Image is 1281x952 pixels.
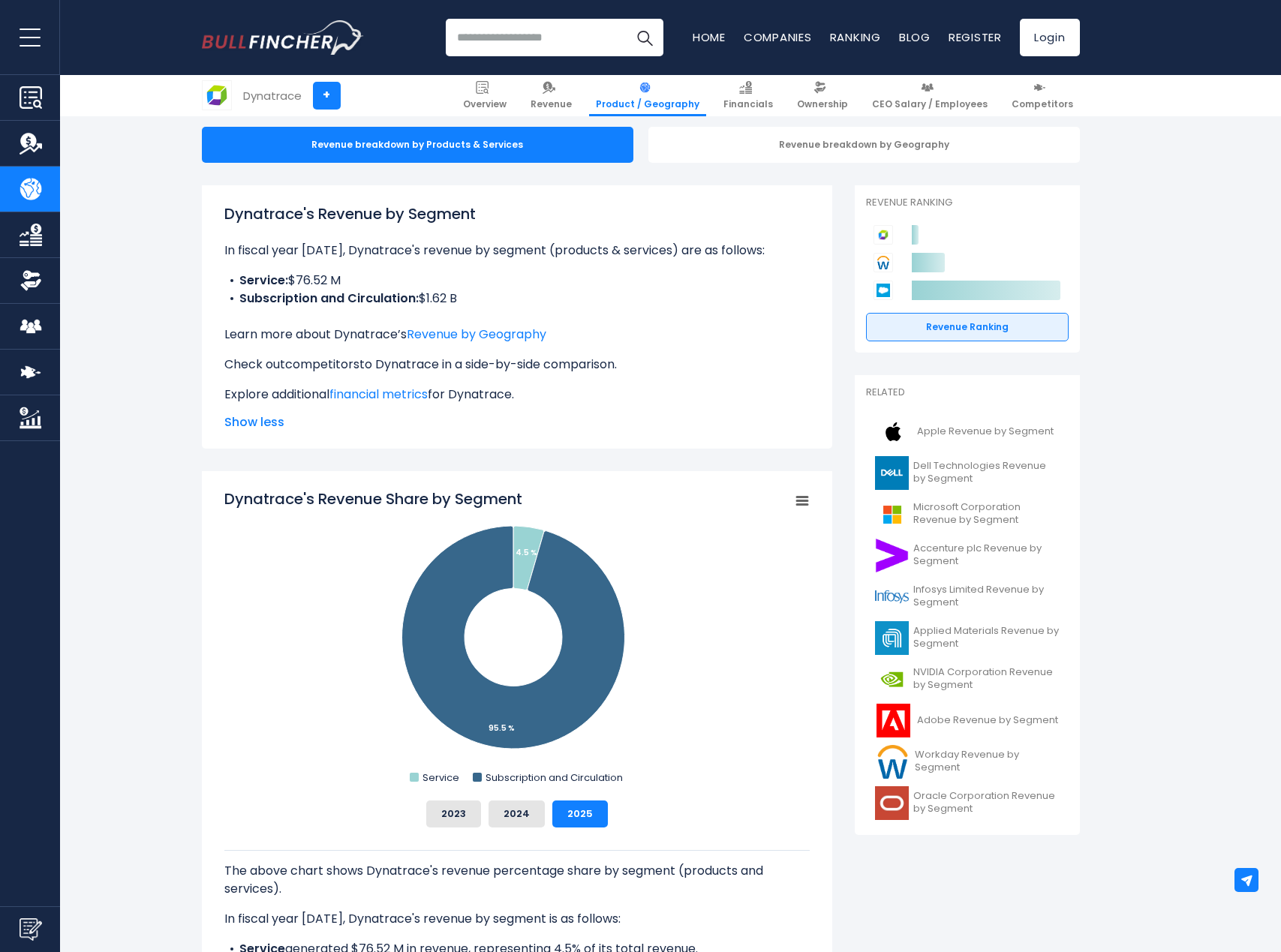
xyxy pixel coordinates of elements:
p: Revenue Ranking [866,197,1069,209]
b: Subscription and Circulation: [239,290,419,307]
a: Accenture plc Revenue by Segment [866,535,1069,576]
li: $1.62 B [224,290,810,308]
span: Show less [224,413,810,431]
a: Apple Revenue by Segment [866,411,1069,452]
b: Service: [239,272,288,289]
img: DT logo [203,81,231,110]
a: Dell Technologies Revenue by Segment [866,452,1069,494]
li: $76.52 M [224,272,810,290]
span: Competitors [1012,98,1073,110]
a: NVIDIA Corporation Revenue by Segment [866,659,1069,700]
img: Bullfincher logo [202,20,364,55]
a: competitors [285,356,359,373]
img: Salesforce competitors logo [874,281,893,300]
img: ORCL logo [875,786,909,820]
text: Service [422,770,459,785]
tspan: Dynatrace's Revenue Share by Segment [224,488,522,509]
a: Register [949,29,1002,45]
span: CEO Salary / Employees [872,98,988,110]
p: The above chart shows Dynatrace's revenue percentage share by segment (products and services). [224,862,810,898]
div: Dynatrace [243,87,302,104]
svg: Dynatrace's Revenue Share by Segment [224,488,810,788]
a: Home [693,29,726,45]
button: Search [626,19,663,56]
img: AAPL logo [875,415,913,449]
a: Microsoft Corporation Revenue by Segment [866,494,1069,535]
a: Revenue [524,75,579,116]
a: Competitors [1005,75,1080,116]
img: ACN logo [875,539,909,572]
span: Revenue [531,98,572,110]
a: Revenue Ranking [866,313,1069,341]
button: 2025 [552,800,608,827]
a: Product / Geography [589,75,706,116]
button: 2023 [426,800,481,827]
img: WDAY logo [875,745,911,779]
tspan: 4.5 % [516,547,537,558]
a: + [313,82,341,110]
p: Learn more about Dynatrace’s [224,326,810,344]
a: Revenue by Geography [407,326,546,343]
span: Financials [723,98,773,110]
span: Workday Revenue by Segment [915,749,1059,774]
span: Microsoft Corporation Revenue by Segment [913,501,1060,527]
span: Accenture plc Revenue by Segment [913,542,1060,568]
div: Revenue breakdown by Geography [648,127,1080,163]
a: Ownership [790,75,855,116]
h1: Dynatrace's Revenue by Segment [224,203,810,225]
a: Blog [899,29,931,45]
img: Workday competitors logo [874,253,893,272]
div: Revenue breakdown by Products & Services [202,127,633,163]
img: Ownership [20,269,42,292]
span: Apple Revenue by Segment [917,425,1054,438]
a: Overview [456,75,513,116]
a: Workday Revenue by Segment [866,741,1069,782]
a: Ranking [830,29,881,45]
a: Login [1020,19,1080,56]
p: In fiscal year [DATE], Dynatrace's revenue by segment (products & services) are as follows: [224,242,810,260]
a: Go to homepage [202,20,363,55]
span: Infosys Limited Revenue by Segment [913,584,1060,609]
a: Oracle Corporation Revenue by Segment [866,782,1069,824]
a: Applied Materials Revenue by Segment [866,617,1069,659]
button: 2024 [489,800,545,827]
a: Infosys Limited Revenue by Segment [866,576,1069,617]
p: Check out to Dynatrace in a side-by-side comparison. [224,356,810,374]
a: financial metrics [329,386,428,403]
span: NVIDIA Corporation Revenue by Segment [913,666,1060,692]
p: Explore additional for Dynatrace. [224,386,810,404]
p: Related [866,386,1069,399]
img: Dynatrace competitors logo [874,225,893,245]
span: Applied Materials Revenue by Segment [913,625,1060,650]
p: In fiscal year [DATE], Dynatrace's revenue by segment is as follows: [224,910,810,928]
tspan: 95.5 % [489,722,515,734]
span: Product / Geography [596,98,699,110]
a: Financials [717,75,780,116]
a: Adobe Revenue by Segment [866,700,1069,741]
img: ADBE logo [875,704,913,737]
img: NVDA logo [875,662,909,696]
span: Oracle Corporation Revenue by Segment [913,790,1060,815]
span: Overview [463,98,507,110]
span: Ownership [797,98,848,110]
text: Subscription and Circulation [485,770,622,785]
a: CEO Salary / Employees [865,75,994,116]
span: Dell Technologies Revenue by Segment [913,460,1060,485]
img: DELL logo [875,456,909,490]
img: AMAT logo [875,621,909,655]
a: Companies [744,29,812,45]
img: MSFT logo [875,497,909,531]
img: INFY logo [875,580,909,614]
span: Adobe Revenue by Segment [917,714,1058,727]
